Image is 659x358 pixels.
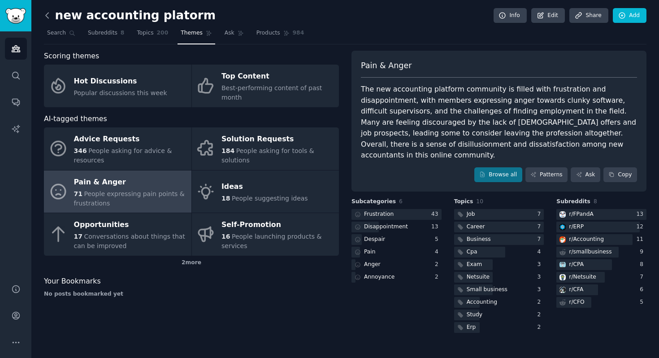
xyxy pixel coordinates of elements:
a: Topics200 [134,26,171,44]
span: People launching products & services [221,233,321,249]
a: Ask [571,167,600,183]
div: Despair [364,236,385,244]
a: Edit [531,8,565,23]
div: Accounting [467,298,497,306]
a: FPandAr/FPandA13 [556,209,646,220]
a: Annoyance2 [351,272,442,283]
a: Anger2 [351,259,442,271]
div: Anger [364,261,381,269]
div: 7 [538,236,544,244]
a: Career7 [454,222,544,233]
span: 17 [74,233,82,240]
a: Hot DiscussionsPopular discussions this week [44,65,191,107]
span: AI-tagged themes [44,114,107,125]
div: 4 [435,248,442,256]
div: Netsuite [467,273,490,281]
a: Browse all [474,167,522,183]
span: 6 [399,198,403,205]
span: Ask [225,29,234,37]
div: Top Content [221,70,334,84]
div: r/ Netsuite [569,273,596,281]
a: Pain4 [351,247,442,258]
span: People expressing pain points & frustrations [74,190,185,207]
div: 2 [435,261,442,269]
a: Advice Requests346People asking for advice & resources [44,127,191,170]
span: 184 [221,147,234,154]
div: Pain & Anger [74,175,187,189]
div: Solution Requests [221,132,334,147]
a: Netsuite3 [454,272,544,283]
div: 2 more [44,256,339,270]
div: The new accounting platform community is filled with frustration and disappointment, with members... [361,84,637,161]
img: ERP [559,224,566,230]
div: Hot Discussions [74,74,167,88]
a: Opportunities17Conversations about things that can be improved [44,213,191,256]
div: 3 [538,286,544,294]
span: 984 [293,29,304,37]
div: Job [467,210,475,218]
span: 18 [221,195,230,202]
a: Exam3 [454,259,544,271]
a: Subreddits8 [85,26,127,44]
a: r/smallbusiness9 [556,247,646,258]
a: ERPr/ERP12 [556,222,646,233]
a: Cpa4 [454,247,544,258]
span: 346 [74,147,87,154]
div: 11 [636,236,646,244]
div: 13 [636,210,646,218]
span: Search [47,29,66,37]
a: Info [494,8,527,23]
a: Themes [178,26,215,44]
div: 3 [538,273,544,281]
img: FPandA [559,211,566,218]
a: CFAr/CFA6 [556,284,646,296]
div: r/ smallbusiness [569,248,611,256]
a: Disappointment13 [351,222,442,233]
span: Popular discussions this week [74,89,167,96]
a: Job7 [454,209,544,220]
a: Share [569,8,608,23]
img: Netsuite [559,274,566,280]
a: Products984 [253,26,307,44]
div: Erp [467,323,476,332]
a: Pain & Anger71People expressing pain points & frustrations [44,170,191,213]
a: Frustration43 [351,209,442,220]
a: Top ContentBest-performing content of past month [192,65,339,107]
div: Business [467,236,491,244]
div: No posts bookmarked yet [44,290,339,298]
div: 9 [640,248,646,256]
img: Accounting [559,236,566,243]
a: Small business3 [454,284,544,296]
span: Pain & Anger [361,60,412,71]
a: r/CFO5 [556,297,646,308]
span: People asking for tools & solutions [221,147,314,164]
a: Netsuiter/Netsuite7 [556,272,646,283]
div: 2 [538,323,544,332]
div: 5 [640,298,646,306]
span: Scoring themes [44,51,99,62]
div: 7 [538,210,544,218]
div: r/ CFA [569,286,583,294]
div: 7 [538,223,544,231]
span: Subreddits [88,29,117,37]
a: Ask [221,26,247,44]
img: CFA [559,287,566,293]
a: Accountingr/Accounting11 [556,234,646,245]
a: Ideas18People suggesting ideas [192,170,339,213]
a: Search [44,26,78,44]
a: CPAr/CPA8 [556,259,646,271]
div: Study [467,311,482,319]
a: Business7 [454,234,544,245]
div: 2 [435,273,442,281]
span: Products [256,29,280,37]
a: Patterns [525,167,568,183]
div: Exam [467,261,482,269]
div: 2 [538,298,544,306]
div: Career [467,223,485,231]
div: Pain [364,248,376,256]
div: Self-Promotion [221,218,334,232]
a: Erp2 [454,322,544,333]
a: Solution Requests184People asking for tools & solutions [192,127,339,170]
div: 12 [636,223,646,231]
span: Your Bookmarks [44,276,101,287]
